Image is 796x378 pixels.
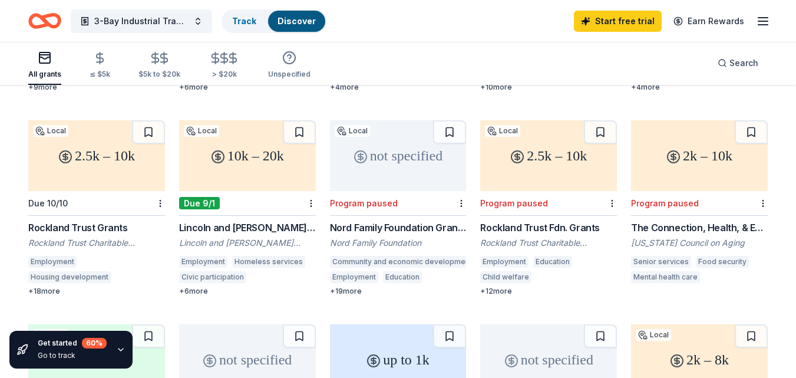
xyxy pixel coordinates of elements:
div: Education [383,271,422,283]
div: Program paused [480,198,548,208]
div: 2.5k – 10k [28,120,165,191]
div: Lincoln and [PERSON_NAME] Foundation [179,237,316,249]
div: Employment [179,256,227,268]
a: Discover [278,16,316,26]
div: Due 9/1 [179,197,220,209]
a: 2k – 10kProgram pausedThe Connection, Health, & Equity through Food (CHEF) Grant Program[US_STATE... [631,120,768,287]
button: $5k to $20k [138,47,180,85]
div: + 6 more [179,287,316,296]
div: Due 10/10 [28,198,68,208]
div: Go to track [38,351,107,360]
div: Housing development [28,271,111,283]
div: Education [533,256,572,268]
span: 3-Bay Industrial Trades Workshop Installation [94,14,189,28]
div: + 4 more [631,83,768,92]
div: Rockland Trust Fdn. Grants [480,221,617,235]
div: 10k – 20k [179,120,316,191]
div: Senior services [631,256,691,268]
a: Track [232,16,256,26]
div: Civic participation [179,271,246,283]
div: + 19 more [330,287,467,296]
a: 2.5k – 10kLocalDue 10/10Rockland Trust GrantsRockland Trust Charitable FoundationEmploymentHousin... [28,120,165,296]
div: Community and economic development [330,256,474,268]
div: Program paused [631,198,699,208]
div: Rockland Trust Charitable Foundation [28,237,165,249]
button: 3-Bay Industrial Trades Workshop Installation [71,9,212,33]
a: Home [28,7,61,35]
div: 60 % [82,338,107,349]
a: not specifiedLocalProgram pausedNord Family Foundation Grant ProgramNord Family FoundationCommuni... [330,120,467,296]
div: Homeless services [232,256,305,268]
div: Unspecified [268,70,311,79]
div: + 6 more [179,83,316,92]
div: + 4 more [330,83,467,92]
div: Local [33,125,68,137]
div: [US_STATE] Council on Aging [631,237,768,249]
button: TrackDiscover [222,9,326,33]
div: All grants [28,70,61,79]
div: Employment [480,256,529,268]
div: Mental health care [631,271,700,283]
a: 2.5k – 10kLocalProgram pausedRockland Trust Fdn. GrantsRockland Trust Charitable FoundationEmploy... [480,120,617,296]
div: Food security [696,256,749,268]
div: Nord Family Foundation [330,237,467,249]
div: not specified [330,120,467,191]
button: > $20k [209,47,240,85]
div: 2k – 10k [631,120,768,191]
div: Rockland Trust Charitable Foundation [480,237,617,249]
div: Local [335,125,370,137]
div: Nord Family Foundation Grant Program [330,221,467,235]
a: 10k – 20kLocalDue 9/1Lincoln and [PERSON_NAME] Foundation GrantLincoln and [PERSON_NAME] Foundati... [179,120,316,296]
div: The Connection, Health, & Equity through Food (CHEF) Grant Program [631,221,768,235]
div: $5k to $20k [138,70,180,79]
div: Get started [38,338,107,349]
div: Local [485,125,520,137]
button: Unspecified [268,46,311,85]
div: Local [184,125,219,137]
a: Start free trial [574,11,662,32]
div: + 18 more [28,287,165,296]
div: Child welfare [480,271,531,283]
button: Search [708,51,768,75]
div: > $20k [209,70,240,79]
div: Local [636,329,671,341]
div: + 12 more [480,287,617,296]
div: 2.5k – 10k [480,120,617,191]
span: Search [729,56,758,70]
div: Rockland Trust Grants [28,221,165,235]
div: + 9 more [28,83,165,92]
button: All grants [28,46,61,85]
div: + 10 more [480,83,617,92]
div: Lincoln and [PERSON_NAME] Foundation Grant [179,221,316,235]
div: Employment [28,256,77,268]
div: Employment [330,271,378,283]
div: Program paused [330,198,398,208]
a: Earn Rewards [666,11,751,32]
div: ≤ $5k [90,70,110,79]
button: ≤ $5k [90,47,110,85]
